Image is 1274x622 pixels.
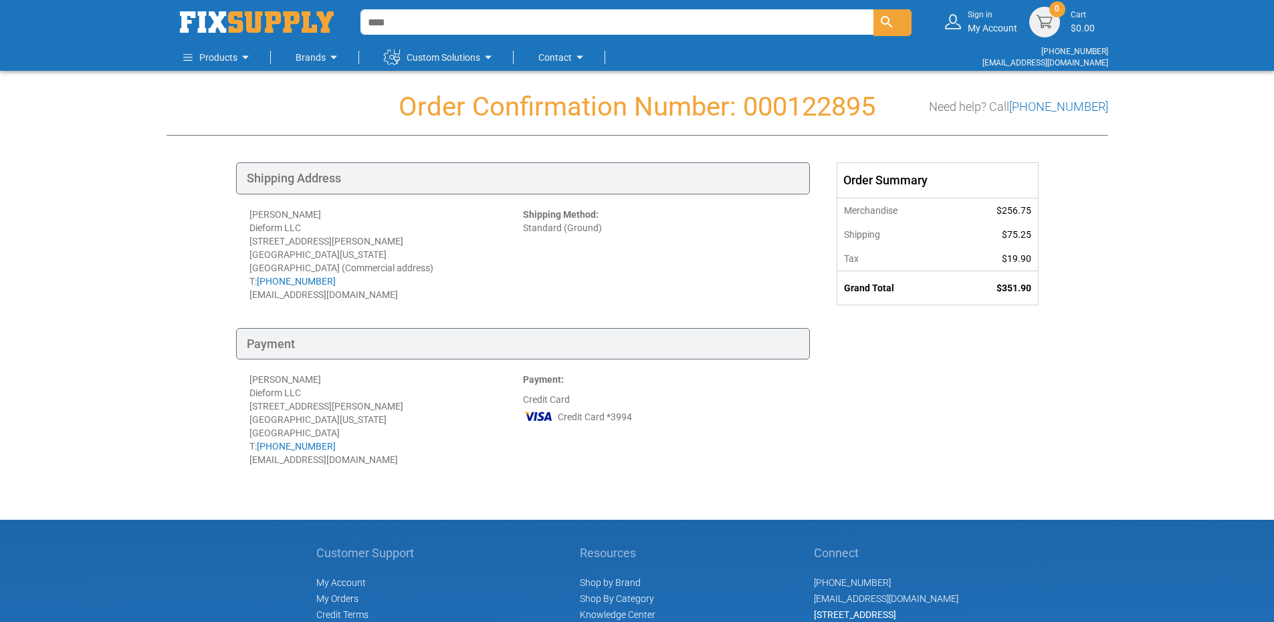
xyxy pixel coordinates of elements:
div: [PERSON_NAME] Dieform LLC [STREET_ADDRESS][PERSON_NAME] [GEOGRAPHIC_DATA][US_STATE] [GEOGRAPHIC_D... [249,208,523,301]
a: [EMAIL_ADDRESS][DOMAIN_NAME] [814,593,958,604]
h1: Order Confirmation Number: 000122895 [167,92,1108,122]
span: Credit Card *3994 [558,410,632,424]
a: Custom Solutions [384,44,496,71]
strong: Payment: [523,374,564,385]
a: Knowledge Center [580,609,655,620]
a: Shop by Brand [580,577,641,588]
th: Merchandise [837,198,954,222]
span: My Account [316,577,366,588]
span: My Orders [316,593,358,604]
a: Shop By Category [580,593,654,604]
div: Order Summary [837,163,1038,198]
span: $75.25 [1002,229,1031,240]
a: [PHONE_NUMBER] [1041,47,1108,56]
strong: Grand Total [844,283,894,293]
small: Cart [1071,9,1095,21]
span: $256.75 [996,205,1031,216]
small: Sign in [968,9,1017,21]
span: 0 [1055,3,1059,15]
a: [PHONE_NUMBER] [1009,100,1108,114]
a: [PHONE_NUMBER] [257,276,336,287]
span: $0.00 [1071,23,1095,33]
h5: Customer Support [316,547,421,560]
a: Brands [296,44,342,71]
h3: Need help? Call [929,100,1108,114]
a: Contact [538,44,588,71]
div: Payment [236,328,810,360]
span: $351.90 [996,283,1031,293]
div: Credit Card [523,373,797,466]
img: Fix Industrial Supply [180,11,334,33]
div: My Account [968,9,1017,34]
a: [EMAIL_ADDRESS][DOMAIN_NAME] [982,58,1108,67]
div: Shipping Address [236,162,810,194]
img: VI [523,406,554,426]
span: Credit Terms [316,609,368,620]
h5: Resources [580,547,655,560]
div: [PERSON_NAME] Dieform LLC [STREET_ADDRESS][PERSON_NAME] [GEOGRAPHIC_DATA][US_STATE] [GEOGRAPHIC_D... [249,373,523,466]
strong: Shipping Method: [523,209,599,220]
th: Shipping [837,222,954,247]
a: [PHONE_NUMBER] [814,577,891,588]
a: Products [183,44,253,71]
a: store logo [180,11,334,33]
th: Tax [837,247,954,271]
h5: Connect [814,547,958,560]
a: [PHONE_NUMBER] [257,441,336,452]
div: Standard (Ground) [523,208,797,301]
span: $19.90 [1002,253,1031,264]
